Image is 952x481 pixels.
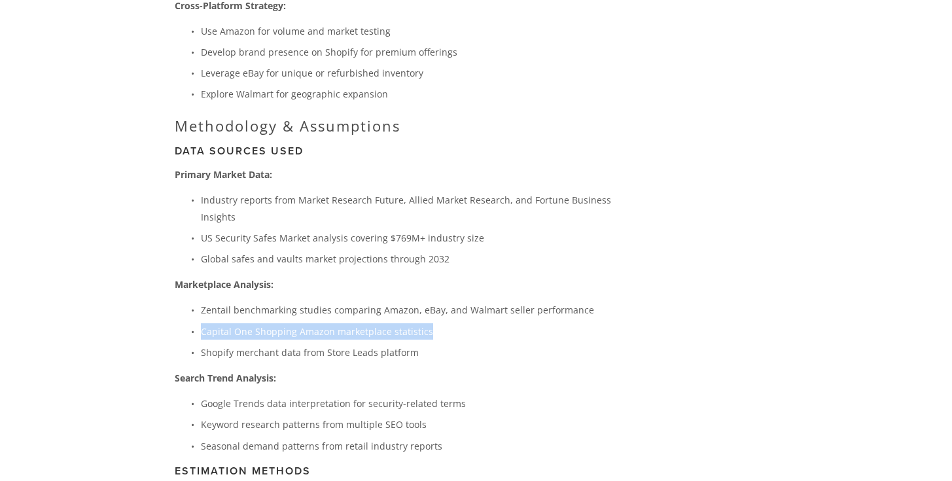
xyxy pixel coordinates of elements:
[201,344,611,361] p: Shopify merchant data from Store Leads platform
[201,438,611,454] p: Seasonal demand patterns from retail industry reports
[201,44,611,60] p: Develop brand presence on Shopify for premium offerings
[201,23,611,39] p: Use Amazon for volume and market testing
[201,251,611,267] p: Global safes and vaults market projections through 2032
[201,230,611,246] p: US Security Safes Market analysis covering $769M+ industry size
[175,117,611,134] h2: Methodology & Assumptions
[175,145,611,157] h3: Data Sources Used
[175,465,611,477] h3: Estimation Methods
[201,65,611,81] p: Leverage eBay for unique or refurbished inventory
[175,168,272,181] strong: Primary Market Data:
[201,416,611,433] p: Keyword research patterns from multiple SEO tools
[201,302,611,318] p: Zentail benchmarking studies comparing Amazon, eBay, and Walmart seller performance
[201,323,611,340] p: Capital One Shopping Amazon marketplace statistics
[201,395,611,412] p: Google Trends data interpretation for security-related terms
[201,86,611,102] p: Explore Walmart for geographic expansion
[201,192,611,224] p: Industry reports from Market Research Future, Allied Market Research, and Fortune Business Insights
[175,372,276,384] strong: Search Trend Analysis:
[175,278,273,291] strong: Marketplace Analysis:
